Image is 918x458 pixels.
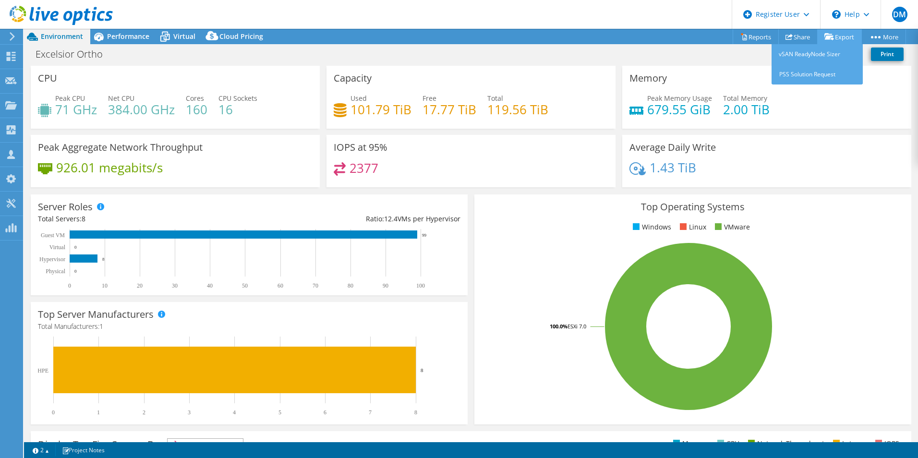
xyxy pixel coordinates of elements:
[414,409,417,416] text: 8
[647,94,712,103] span: Peak Memory Usage
[892,7,907,22] span: DM
[56,162,163,173] h4: 926.01 megabits/s
[350,163,378,173] h4: 2377
[723,94,767,103] span: Total Memory
[55,104,97,115] h4: 71 GHz
[384,214,398,223] span: 12.4
[324,409,326,416] text: 6
[38,214,249,224] div: Total Servers:
[233,409,236,416] text: 4
[46,268,65,275] text: Physical
[713,222,750,232] li: VMware
[550,323,568,330] tspan: 100.0%
[242,282,248,289] text: 50
[188,409,191,416] text: 3
[97,409,100,416] text: 1
[249,214,460,224] div: Ratio: VMs per Hypervisor
[219,32,263,41] span: Cloud Pricing
[746,438,824,449] li: Network Throughput
[41,232,65,239] text: Guest VM
[871,48,904,61] a: Print
[102,282,108,289] text: 10
[38,309,154,320] h3: Top Server Manufacturers
[313,282,318,289] text: 70
[55,444,111,456] a: Project Notes
[173,32,195,41] span: Virtual
[861,29,906,44] a: More
[26,444,56,456] a: 2
[39,256,65,263] text: Hypervisor
[647,104,712,115] h4: 679.55 GiB
[143,409,145,416] text: 2
[677,222,706,232] li: Linux
[873,438,899,449] li: IOPS
[38,142,203,153] h3: Peak Aggregate Network Throughput
[186,104,207,115] h4: 160
[650,162,696,173] h4: 1.43 TiB
[778,29,818,44] a: Share
[38,321,460,332] h4: Total Manufacturers:
[168,439,243,450] span: IOPS
[74,269,77,274] text: 0
[772,64,863,84] a: PSS Solution Request
[37,367,48,374] text: HPE
[421,367,423,373] text: 8
[99,322,103,331] span: 1
[348,282,353,289] text: 80
[350,104,411,115] h4: 101.79 TiB
[108,94,134,103] span: Net CPU
[334,142,387,153] h3: IOPS at 95%
[487,94,503,103] span: Total
[723,104,770,115] h4: 2.00 TiB
[186,94,204,103] span: Cores
[172,282,178,289] text: 30
[733,29,779,44] a: Reports
[482,202,904,212] h3: Top Operating Systems
[49,244,66,251] text: Virtual
[207,282,213,289] text: 40
[137,282,143,289] text: 20
[74,245,77,250] text: 0
[671,438,709,449] li: Memory
[629,142,716,153] h3: Average Daily Write
[334,73,372,84] h3: Capacity
[38,73,57,84] h3: CPU
[41,32,83,41] span: Environment
[31,49,118,60] h1: Excelsior Ortho
[416,282,425,289] text: 100
[68,282,71,289] text: 0
[108,104,175,115] h4: 384.00 GHz
[82,214,85,223] span: 8
[278,282,283,289] text: 60
[487,104,548,115] h4: 119.56 TiB
[772,44,863,64] a: vSAN ReadyNode Sizer
[715,438,739,449] li: CPU
[423,94,436,103] span: Free
[817,29,862,44] a: Export
[278,409,281,416] text: 5
[38,202,93,212] h3: Server Roles
[831,438,867,449] li: Latency
[629,73,667,84] h3: Memory
[102,257,105,262] text: 8
[369,409,372,416] text: 7
[422,233,427,238] text: 99
[630,222,671,232] li: Windows
[568,323,586,330] tspan: ESXi 7.0
[218,104,257,115] h4: 16
[107,32,149,41] span: Performance
[350,94,367,103] span: Used
[218,94,257,103] span: CPU Sockets
[383,282,388,289] text: 90
[423,104,476,115] h4: 17.77 TiB
[832,10,841,19] svg: \n
[55,94,85,103] span: Peak CPU
[52,409,55,416] text: 0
